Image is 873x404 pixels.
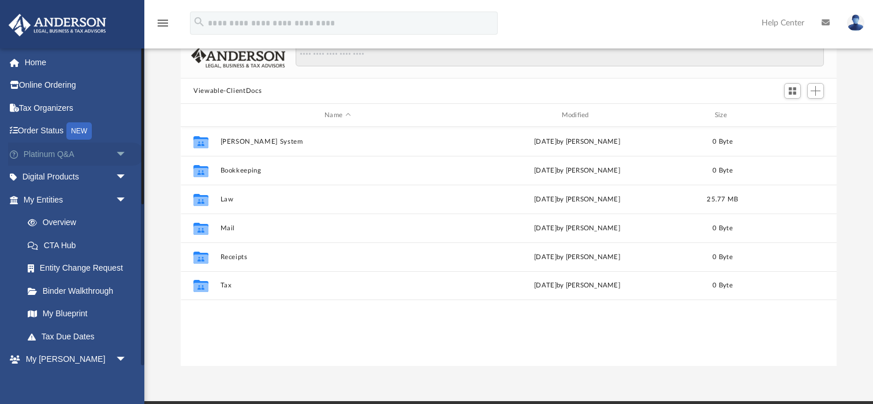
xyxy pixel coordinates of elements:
[712,282,733,289] span: 0 Byte
[460,194,695,205] div: [DATE] by [PERSON_NAME]
[193,16,206,28] i: search
[16,234,144,257] a: CTA Hub
[8,188,144,211] a: My Entitiesarrow_drop_down
[221,196,455,203] button: Law
[5,14,110,36] img: Anderson Advisors Platinum Portal
[8,143,144,166] a: Platinum Q&Aarrow_drop_down
[460,252,695,263] div: [DATE] by [PERSON_NAME]
[712,167,733,174] span: 0 Byte
[16,279,144,302] a: Binder Walkthrough
[8,74,144,97] a: Online Ordering
[784,83,801,99] button: Switch to Grid View
[115,166,139,189] span: arrow_drop_down
[8,51,144,74] a: Home
[460,280,695,291] div: [DATE] by [PERSON_NAME]
[115,143,139,166] span: arrow_drop_down
[186,110,215,121] div: id
[221,253,455,261] button: Receipts
[460,166,695,176] div: [DATE] by [PERSON_NAME]
[220,110,455,121] div: Name
[16,257,144,280] a: Entity Change Request
[8,348,139,385] a: My [PERSON_NAME] Teamarrow_drop_down
[115,348,139,372] span: arrow_drop_down
[807,83,824,99] button: Add
[707,196,738,203] span: 25.77 MB
[221,138,455,145] button: [PERSON_NAME] System
[221,167,455,174] button: Bookkeeping
[181,127,837,366] div: grid
[16,302,139,326] a: My Blueprint
[8,119,144,143] a: Order StatusNEW
[712,254,733,260] span: 0 Byte
[460,223,695,234] div: [DATE] by [PERSON_NAME]
[712,139,733,145] span: 0 Byte
[66,122,92,140] div: NEW
[221,282,455,289] button: Tax
[700,110,746,121] div: Size
[156,16,170,30] i: menu
[296,45,824,67] input: Search files and folders
[460,110,695,121] div: Modified
[712,225,733,231] span: 0 Byte
[115,188,139,212] span: arrow_drop_down
[16,325,144,348] a: Tax Due Dates
[156,22,170,30] a: menu
[221,225,455,232] button: Mail
[16,211,144,234] a: Overview
[193,86,262,96] button: Viewable-ClientDocs
[751,110,831,121] div: id
[8,166,144,189] a: Digital Productsarrow_drop_down
[460,137,695,147] div: [DATE] by [PERSON_NAME]
[8,96,144,119] a: Tax Organizers
[847,14,864,31] img: User Pic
